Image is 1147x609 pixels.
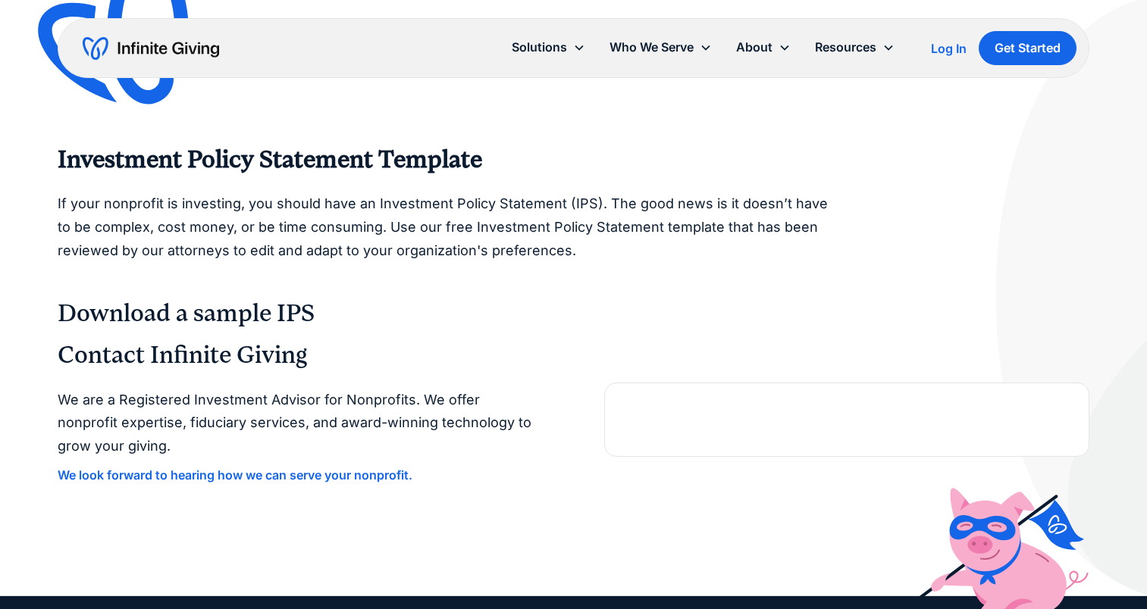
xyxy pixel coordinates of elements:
[58,145,482,173] strong: Investment Policy Statement Template
[83,36,219,61] a: home
[58,192,834,262] p: If your nonprofit is investing, you should have an Investment Policy Statement (IPS). The good ne...
[512,37,567,58] div: Solutions
[597,31,724,64] div: Who We Serve
[58,467,412,483] a: We look forward to hearing how we can serve your nonprofit.
[931,42,967,55] div: Log In
[610,37,694,58] div: Who We Serve
[724,31,803,64] div: About
[58,389,544,458] p: We are a Registered Investment Advisor for Nonprofits. We offer nonprofit expertise, fiduciary se...
[736,37,773,58] div: About
[979,31,1076,65] a: Get Started
[803,31,907,64] div: Resources
[500,31,597,64] div: Solutions
[815,37,876,58] div: Resources
[58,298,1090,329] h3: Download a sample IPS
[58,341,544,370] h2: Contact Infinite Giving
[931,39,967,58] a: Log In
